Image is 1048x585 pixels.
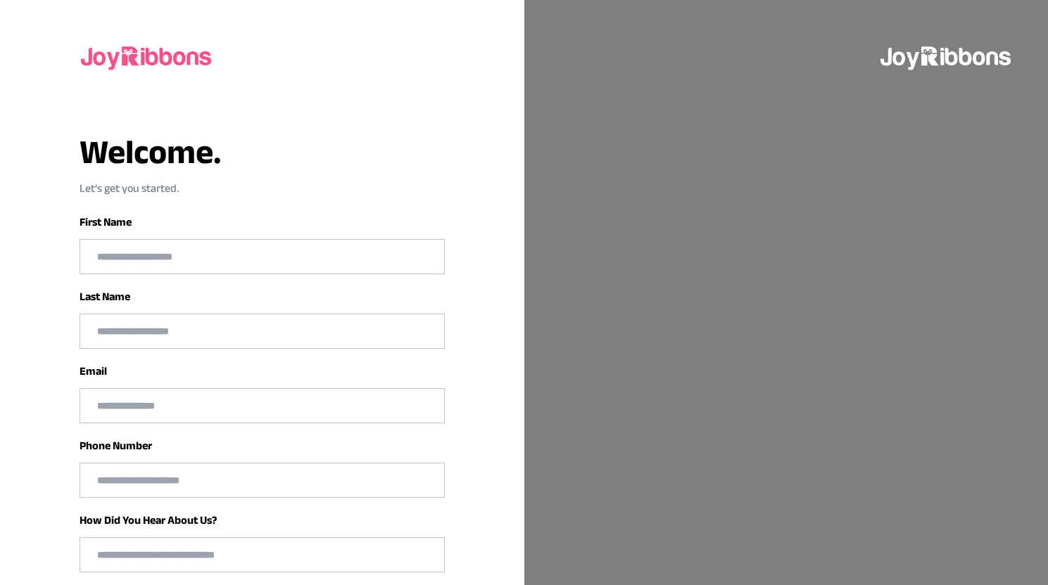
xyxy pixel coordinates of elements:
[80,290,130,302] label: Last Name
[80,34,215,79] img: joyribbons
[80,365,107,377] label: Email
[80,135,445,169] h3: Welcome.
[879,34,1014,79] img: joyribbons
[80,514,217,526] label: How Did You Hear About Us?
[80,180,445,197] p: Let‘s get you started.
[80,439,152,451] label: Phone Number
[80,216,132,228] label: First Name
